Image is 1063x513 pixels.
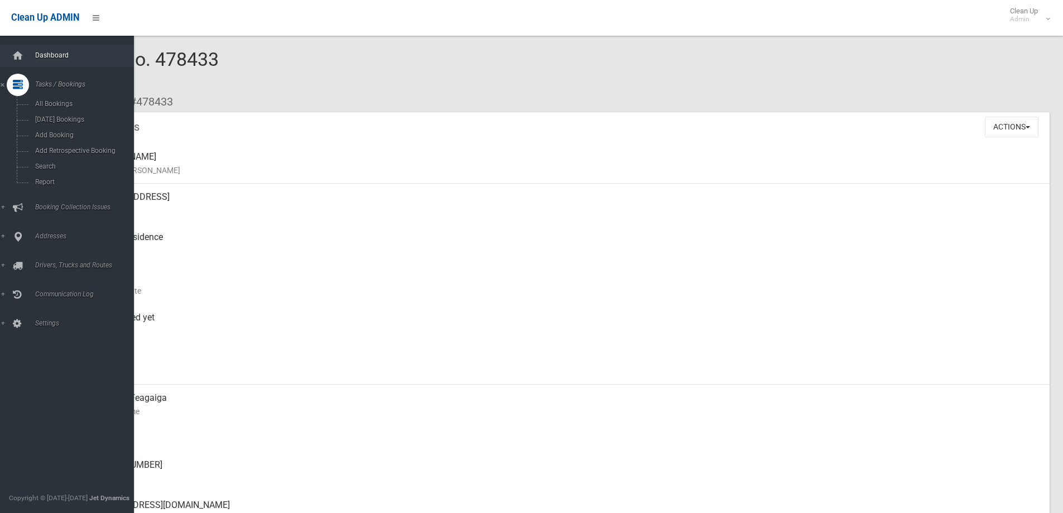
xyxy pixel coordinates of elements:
span: Addresses [32,232,142,240]
small: Name of [PERSON_NAME] [89,164,1041,177]
span: Add Booking [32,131,133,139]
small: Mobile [89,432,1041,445]
div: [DATE] [89,344,1041,385]
div: Front of Residence [89,224,1041,264]
div: [PERSON_NAME] [89,143,1041,184]
span: Search [32,162,133,170]
span: Report [32,178,133,186]
strong: Jet Dynamics [89,494,129,502]
div: [PHONE_NUMBER] [89,452,1041,492]
span: Clean Up ADMIN [11,12,79,23]
small: Contact Name [89,405,1041,418]
small: Zone [89,365,1041,378]
span: Dashboard [32,51,142,59]
small: Collection Date [89,284,1041,298]
small: Address [89,204,1041,217]
div: Kaydence Feagaiga [89,385,1041,425]
li: #478433 [122,92,173,112]
div: [STREET_ADDRESS] [89,184,1041,224]
span: Communication Log [32,290,142,298]
span: Copyright © [DATE]-[DATE] [9,494,88,502]
button: Actions [985,117,1038,137]
span: All Bookings [32,100,133,108]
div: [DATE] [89,264,1041,304]
small: Pickup Point [89,244,1041,257]
span: Drivers, Trucks and Routes [32,261,142,269]
span: Settings [32,319,142,327]
span: [DATE] Bookings [32,116,133,123]
small: Collected At [89,324,1041,338]
span: Booking Collection Issues [32,203,142,211]
small: Admin [1010,15,1038,23]
span: Tasks / Bookings [32,80,142,88]
div: Not collected yet [89,304,1041,344]
span: Booking No. 478433 [49,48,219,92]
span: Clean Up [1004,7,1049,23]
small: Landline [89,472,1041,485]
span: Add Retrospective Booking [32,147,133,155]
